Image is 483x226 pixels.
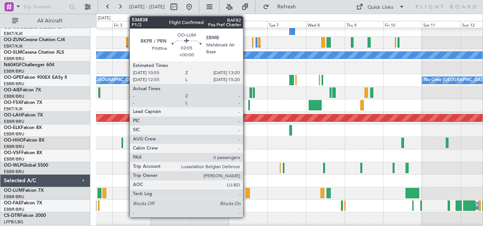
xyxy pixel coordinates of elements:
[4,213,20,218] span: CS-DTR
[4,138,44,143] a: OO-HHOFalcon 8X
[4,63,54,67] a: N604GFChallenger 604
[4,144,24,150] a: EBBR/BRU
[4,81,24,87] a: EBBR/BRU
[4,106,23,112] a: EBKT/KJK
[4,126,21,130] span: OO-ELK
[4,38,65,42] a: OO-ZUNCessna Citation CJ4
[4,207,24,212] a: EBBR/BRU
[4,151,42,155] a: OO-VSFFalcon 8X
[4,151,21,155] span: OO-VSF
[4,188,23,193] span: OO-LUM
[306,21,345,28] div: Wed 8
[352,1,409,13] button: Quick Links
[4,119,24,124] a: EBBR/BRU
[4,50,64,55] a: OO-SLMCessna Citation XLS
[4,201,42,205] a: OO-FAEFalcon 7X
[4,50,22,55] span: OO-SLM
[4,63,22,67] span: N604GF
[4,213,46,218] a: CS-DTRFalcon 2000
[368,4,393,11] div: Quick Links
[4,31,23,37] a: EBKT/KJK
[4,113,22,118] span: OO-LAH
[4,219,24,225] a: LFPB/LBG
[4,88,41,92] a: OO-AIEFalcon 7X
[259,1,305,13] button: Refresh
[151,21,190,28] div: Sat 4
[4,94,24,99] a: EBBR/BRU
[4,201,21,205] span: OO-FAE
[4,194,24,200] a: EBBR/BRU
[4,138,24,143] span: OO-HHO
[129,3,165,10] span: [DATE] - [DATE]
[4,113,43,118] a: OO-LAHFalcon 7X
[4,68,24,74] a: EBBR/BRU
[229,21,267,28] div: Mon 6
[4,75,67,80] a: OO-GPEFalcon 900EX EASy II
[4,100,21,105] span: OO-FSX
[4,38,23,42] span: OO-ZUN
[4,43,23,49] a: EBKT/KJK
[4,131,24,137] a: EBBR/BRU
[98,15,110,22] div: [DATE]
[271,4,303,10] span: Refresh
[23,1,67,13] input: Trip Number
[4,75,22,80] span: OO-GPE
[20,18,80,24] span: All Aircraft
[190,21,229,28] div: Sun 5
[4,156,24,162] a: EBBR/BRU
[112,21,151,28] div: Fri 3
[8,15,82,27] button: All Aircraft
[4,126,42,130] a: OO-ELKFalcon 8X
[76,75,203,86] div: No Crew [GEOGRAPHIC_DATA] ([GEOGRAPHIC_DATA] National)
[4,188,44,193] a: OO-LUMFalcon 7X
[345,21,384,28] div: Thu 9
[383,21,422,28] div: Fri 10
[4,88,20,92] span: OO-AIE
[4,100,42,105] a: OO-FSXFalcon 7X
[4,163,22,168] span: OO-WLP
[267,21,306,28] div: Tue 7
[4,169,24,175] a: EBBR/BRU
[422,21,461,28] div: Sat 11
[4,163,48,168] a: OO-WLPGlobal 5500
[4,56,24,62] a: EBBR/BRU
